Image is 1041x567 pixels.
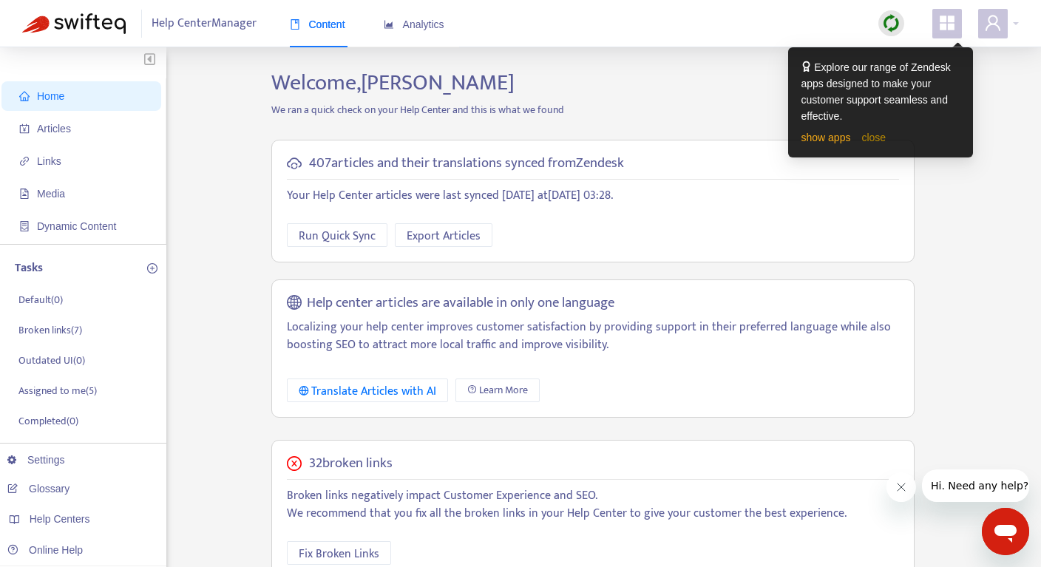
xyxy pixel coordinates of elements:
p: We ran a quick check on your Help Center and this is what we found [260,102,926,118]
h5: 32 broken links [309,455,393,472]
p: Assigned to me ( 5 ) [18,383,97,398]
button: Translate Articles with AI [287,378,449,402]
span: Home [37,90,64,102]
span: Fix Broken Links [299,545,379,563]
p: Default ( 0 ) [18,292,63,308]
a: show apps [801,132,851,143]
span: Media [37,188,65,200]
iframe: Button to launch messaging window [982,508,1029,555]
button: Fix Broken Links [287,541,391,565]
span: appstore [938,14,956,32]
span: global [287,295,302,312]
span: book [290,19,300,30]
span: Run Quick Sync [299,227,376,245]
h5: Help center articles are available in only one language [307,295,614,312]
span: Help Center Manager [152,10,257,38]
a: Online Help [7,544,83,556]
span: Content [290,18,345,30]
a: Glossary [7,483,69,495]
a: close [861,132,886,143]
span: home [19,91,30,101]
span: Welcome, [PERSON_NAME] [271,64,515,101]
span: close-circle [287,456,302,471]
button: Export Articles [395,223,492,247]
span: area-chart [384,19,394,30]
span: cloud-sync [287,156,302,171]
iframe: Close message [886,472,916,502]
p: Broken links ( 7 ) [18,322,82,338]
button: Run Quick Sync [287,223,387,247]
span: container [19,221,30,231]
span: Articles [37,123,71,135]
span: Export Articles [407,227,481,245]
iframe: Message from company [922,469,1029,502]
p: Localizing your help center improves customer satisfaction by providing support in their preferre... [287,319,899,354]
span: user [984,14,1002,32]
img: sync.dc5367851b00ba804db3.png [882,14,901,33]
p: Broken links negatively impact Customer Experience and SEO. We recommend that you fix all the bro... [287,487,899,523]
span: Learn More [479,382,528,398]
p: Tasks [15,259,43,277]
span: Analytics [384,18,444,30]
span: plus-circle [147,263,157,274]
img: Swifteq [22,13,126,34]
div: Explore our range of Zendesk apps designed to make your customer support seamless and effective. [801,59,960,124]
p: Your Help Center articles were last synced [DATE] at [DATE] 03:28 . [287,187,899,205]
span: Help Centers [30,513,90,525]
h5: 407 articles and their translations synced from Zendesk [309,155,624,172]
span: file-image [19,189,30,199]
span: account-book [19,123,30,134]
span: Dynamic Content [37,220,116,232]
p: Outdated UI ( 0 ) [18,353,85,368]
a: Learn More [455,378,540,402]
a: Settings [7,454,65,466]
span: Links [37,155,61,167]
span: link [19,156,30,166]
div: Translate Articles with AI [299,382,437,401]
p: Completed ( 0 ) [18,413,78,429]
